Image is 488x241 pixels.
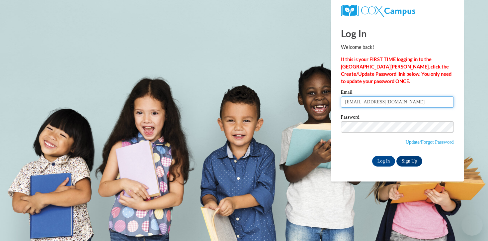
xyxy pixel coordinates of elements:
[341,115,454,121] label: Password
[405,139,453,145] a: Update/Forgot Password
[341,27,454,40] h1: Log In
[461,214,483,236] iframe: Button to launch messaging window
[341,5,415,17] img: COX Campus
[341,44,454,51] p: Welcome back!
[341,5,454,17] a: COX Campus
[372,156,395,167] input: Log In
[341,57,451,84] strong: If this is your FIRST TIME logging in to the [GEOGRAPHIC_DATA][PERSON_NAME], click the Create/Upd...
[341,90,454,96] label: Email
[396,156,422,167] a: Sign Up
